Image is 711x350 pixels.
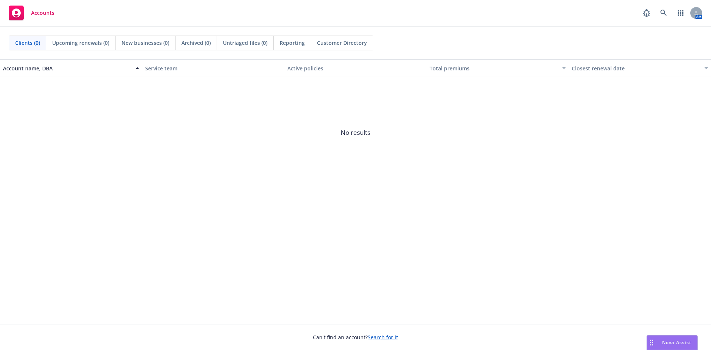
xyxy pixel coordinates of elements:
div: Active policies [287,64,424,72]
span: Archived (0) [181,39,211,47]
span: Upcoming renewals (0) [52,39,109,47]
span: Customer Directory [317,39,367,47]
a: Accounts [6,3,57,23]
a: Switch app [673,6,688,20]
div: Drag to move [647,336,656,350]
button: Total premiums [427,59,569,77]
button: Closest renewal date [569,59,711,77]
span: Clients (0) [15,39,40,47]
span: Can't find an account? [313,333,398,341]
span: Nova Assist [662,339,691,346]
div: Total premiums [430,64,558,72]
button: Active policies [284,59,427,77]
button: Service team [142,59,284,77]
span: Reporting [280,39,305,47]
div: Account name, DBA [3,64,131,72]
div: Closest renewal date [572,64,700,72]
div: Service team [145,64,281,72]
a: Search [656,6,671,20]
span: Accounts [31,10,54,16]
a: Search for it [368,334,398,341]
span: Untriaged files (0) [223,39,267,47]
button: Nova Assist [647,335,698,350]
a: Report a Bug [639,6,654,20]
span: New businesses (0) [121,39,169,47]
